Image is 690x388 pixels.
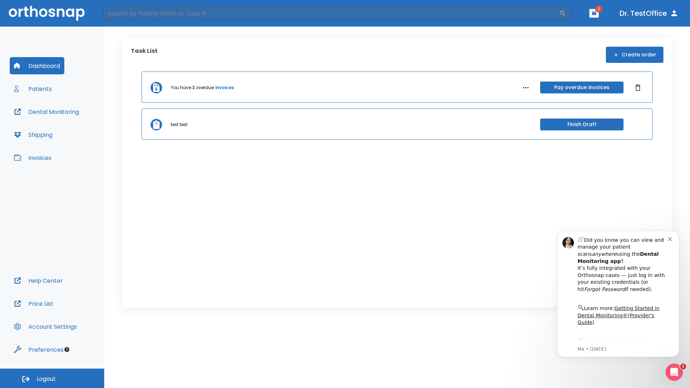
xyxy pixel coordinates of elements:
[9,6,85,20] img: Orthosnap
[10,295,57,312] button: Price List
[632,82,644,93] button: Dismiss
[10,272,67,289] button: Help Center
[131,47,158,63] p: Task List
[10,126,57,143] button: Shipping
[10,149,56,166] button: Invoices
[10,318,81,335] button: Account Settings
[10,103,83,120] button: Dental Monitoring
[10,80,56,97] button: Patients
[31,126,122,133] p: Message from Ma, sent 4w ago
[540,82,624,93] button: Pay overdue invoices
[103,6,559,20] input: Search by Patient Name or Case #
[171,84,214,91] p: You have 3 overdue
[64,346,70,353] div: Tooltip anchor
[31,117,122,154] div: Download the app: | ​ Let us know if you need help getting started!
[10,57,64,74] button: Dashboard
[37,375,56,383] span: Logout
[680,364,686,369] span: 1
[595,5,602,13] span: 1
[666,364,683,381] iframe: Intercom live chat
[122,15,128,21] button: Dismiss notification
[617,7,681,20] button: Dr. TestOffice
[546,220,690,369] iframe: Intercom notifications message
[606,47,663,63] button: Create order
[215,84,234,91] a: invoices
[31,119,95,132] a: App Store
[10,341,68,358] button: Preferences
[540,119,624,130] button: Finish Draft
[171,121,188,128] p: test test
